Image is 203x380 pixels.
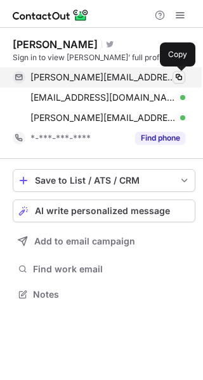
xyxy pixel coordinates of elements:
[35,206,170,216] span: AI write personalized message
[13,260,195,278] button: Find work email
[13,169,195,192] button: save-profile-one-click
[35,175,173,186] div: Save to List / ATS / CRM
[13,199,195,222] button: AI write personalized message
[13,286,195,303] button: Notes
[33,289,190,300] span: Notes
[30,72,176,83] span: [PERSON_NAME][EMAIL_ADDRESS][DOMAIN_NAME]
[33,263,190,275] span: Find work email
[30,92,176,103] span: [EMAIL_ADDRESS][DOMAIN_NAME]
[34,236,135,246] span: Add to email campaign
[135,132,185,144] button: Reveal Button
[13,230,195,253] button: Add to email campaign
[13,38,98,51] div: [PERSON_NAME]
[30,112,176,123] span: [PERSON_NAME][EMAIL_ADDRESS][DOMAIN_NAME]
[13,8,89,23] img: ContactOut v5.3.10
[13,52,195,63] div: Sign in to view [PERSON_NAME]’ full profile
